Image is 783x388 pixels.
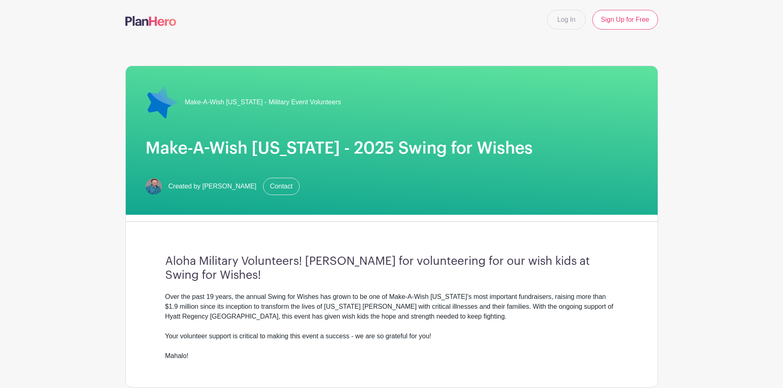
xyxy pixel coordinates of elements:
[146,86,178,119] img: 18-blue-star-png-image.png
[263,178,300,195] a: Contact
[547,10,586,30] a: Log In
[146,138,638,158] h1: Make-A-Wish [US_STATE] - 2025 Swing for Wishes
[592,10,658,30] a: Sign Up for Free
[169,181,256,191] span: Created by [PERSON_NAME]
[165,255,618,282] h3: Aloha Military Volunteers! [PERSON_NAME] for volunteering for our wish kids at Swing for Wishes!
[185,97,341,107] span: Make-A-Wish [US_STATE] - Military Event Volunteers
[165,292,618,361] div: Over the past 19 years, the annual Swing for Wishes has grown to be one of Make-A-Wish [US_STATE]...
[125,16,176,26] img: logo-507f7623f17ff9eddc593b1ce0a138ce2505c220e1c5a4e2b4648c50719b7d32.svg
[146,178,162,195] img: will_phelps-312x214.jpg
